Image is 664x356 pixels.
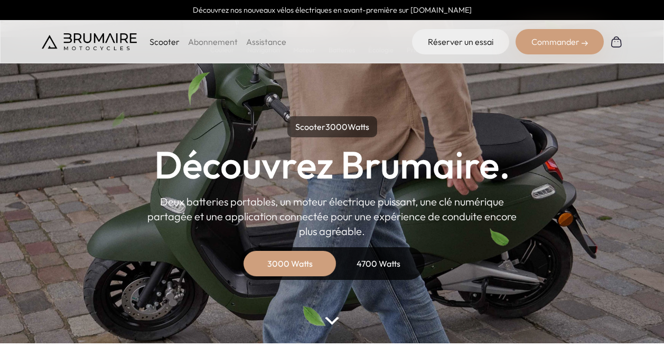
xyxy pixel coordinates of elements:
[42,33,137,50] img: Brumaire Motocycles
[610,35,623,48] img: Panier
[582,40,588,46] img: right-arrow-2.png
[325,317,339,325] img: arrow-bottom.png
[154,146,510,184] h1: Découvrez Brumaire.
[248,251,332,276] div: 3000 Watts
[246,36,286,47] a: Assistance
[188,36,238,47] a: Abonnement
[336,251,421,276] div: 4700 Watts
[149,35,180,48] p: Scooter
[325,121,348,132] span: 3000
[147,194,517,239] p: Deux batteries portables, un moteur électrique puissant, une clé numérique partagée et une applic...
[412,29,509,54] a: Réserver un essai
[287,116,377,137] p: Scooter Watts
[516,29,604,54] div: Commander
